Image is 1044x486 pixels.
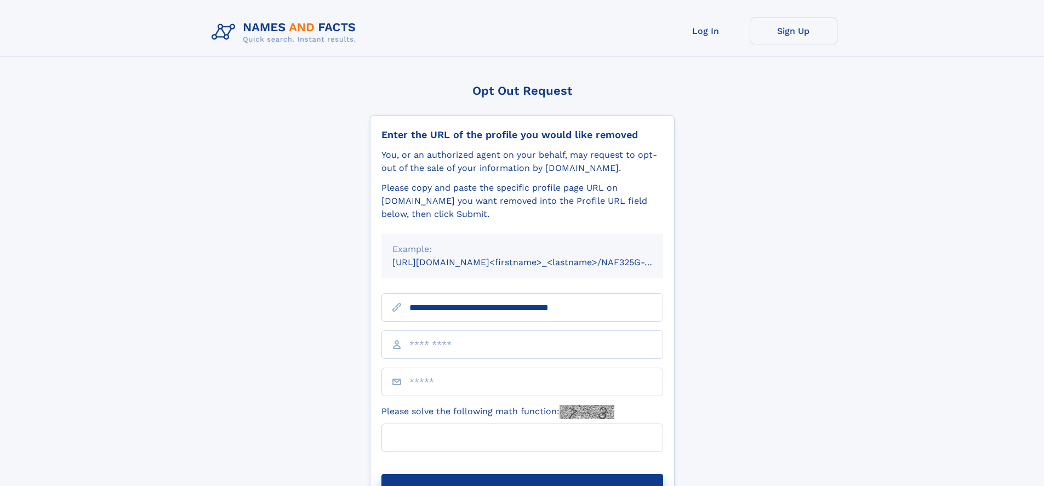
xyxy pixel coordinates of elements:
div: Example: [392,243,652,256]
div: Opt Out Request [370,84,675,98]
label: Please solve the following math function: [381,405,614,419]
img: Logo Names and Facts [207,18,365,47]
div: Please copy and paste the specific profile page URL on [DOMAIN_NAME] you want removed into the Pr... [381,181,663,221]
div: Enter the URL of the profile you would like removed [381,129,663,141]
a: Sign Up [750,18,837,44]
a: Log In [662,18,750,44]
div: You, or an authorized agent on your behalf, may request to opt-out of the sale of your informatio... [381,148,663,175]
small: [URL][DOMAIN_NAME]<firstname>_<lastname>/NAF325G-xxxxxxxx [392,257,684,267]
